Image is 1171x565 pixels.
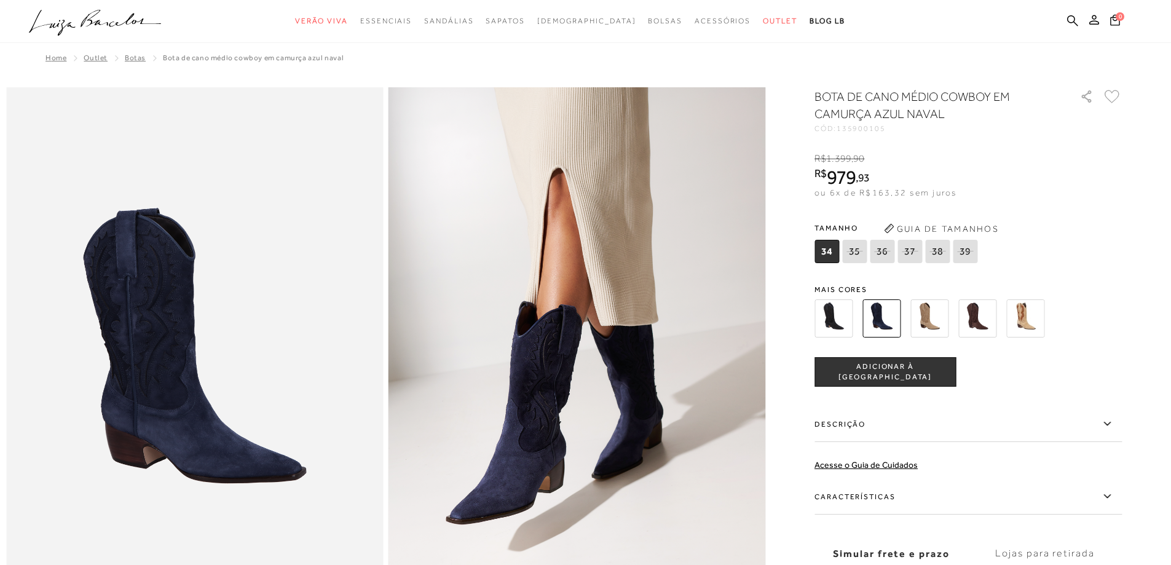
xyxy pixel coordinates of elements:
span: 39 [953,240,977,263]
span: BLOG LB [810,17,845,25]
span: 90 [853,153,864,164]
div: CÓD: [814,125,1060,132]
i: , [851,153,865,164]
span: Verão Viva [295,17,348,25]
img: BOTA DE CANO MÉDIO COWBOY EM CAMURÇA CAFÉ [958,299,996,338]
i: , [856,172,870,183]
span: [DEMOGRAPHIC_DATA] [537,17,636,25]
h1: BOTA DE CANO MÉDIO COWBOY EM CAMURÇA AZUL NAVAL [814,88,1045,122]
a: categoryNavScreenReaderText [360,10,412,33]
i: R$ [814,153,826,164]
a: categoryNavScreenReaderText [486,10,524,33]
a: Outlet [84,53,108,62]
span: 93 [858,171,870,184]
span: 36 [870,240,894,263]
button: ADICIONAR À [GEOGRAPHIC_DATA] [814,357,956,387]
span: Tamanho [814,219,980,237]
button: Guia de Tamanhos [880,219,1003,239]
span: 135900105 [837,124,886,133]
span: Outlet [763,17,797,25]
img: BOTA WESTERN CANO MÉDIO RECORTES FENDI [1006,299,1044,338]
span: 37 [897,240,922,263]
label: Características [814,479,1122,515]
span: Bolsas [648,17,682,25]
span: BOTA DE CANO MÉDIO COWBOY EM CAMURÇA AZUL NAVAL [163,53,344,62]
a: categoryNavScreenReaderText [424,10,473,33]
a: noSubCategoriesText [537,10,636,33]
i: R$ [814,168,827,179]
span: 38 [925,240,950,263]
a: Home [45,53,66,62]
a: Botas [125,53,146,62]
a: categoryNavScreenReaderText [295,10,348,33]
a: categoryNavScreenReaderText [695,10,751,33]
img: BOTA DE CANO MÉDIO COWBOY EM CAMURÇA BEGE FENDI [910,299,948,338]
span: Sapatos [486,17,524,25]
button: 0 [1106,14,1124,30]
span: Acessórios [695,17,751,25]
span: ou 6x de R$163,32 sem juros [814,188,956,197]
a: categoryNavScreenReaderText [763,10,797,33]
span: Sandálias [424,17,473,25]
img: BOTA DE CANO MÉDIO COWBOY EM CAMURÇA PRETA [814,299,853,338]
span: 1.399 [826,153,851,164]
span: 34 [814,240,839,263]
span: 979 [827,166,856,188]
span: Essenciais [360,17,412,25]
a: categoryNavScreenReaderText [648,10,682,33]
span: Mais cores [814,286,1122,293]
label: Descrição [814,406,1122,442]
span: 0 [1116,12,1124,21]
span: 35 [842,240,867,263]
span: ADICIONAR À [GEOGRAPHIC_DATA] [815,362,955,383]
a: BLOG LB [810,10,845,33]
img: BOTA DE CANO MÉDIO COWBOY EM CAMURÇA AZUL NAVAL [862,299,901,338]
a: Acesse o Guia de Cuidados [814,460,918,470]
